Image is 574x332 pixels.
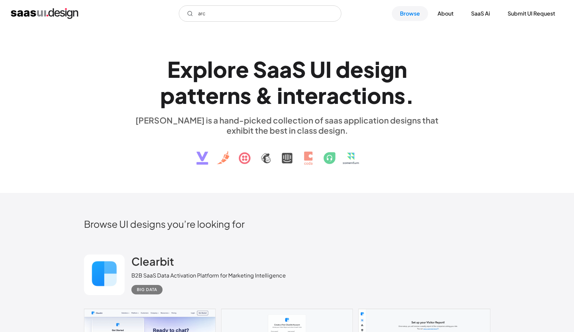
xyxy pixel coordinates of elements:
[175,82,187,108] div: a
[375,56,380,82] div: i
[326,82,339,108] div: a
[325,56,332,82] div: I
[187,82,196,108] div: t
[499,6,563,21] a: Submit UI Request
[392,6,428,21] a: Browse
[267,56,279,82] div: a
[380,56,394,82] div: g
[296,82,305,108] div: t
[131,254,174,268] h2: Clearbit
[131,115,443,135] div: [PERSON_NAME] is a hand-picked collection of saas application designs that exhibit the best in cl...
[240,82,251,108] div: s
[207,56,213,82] div: l
[131,271,286,280] div: B2B SaaS Data Activation Platform for Marketing Intelligence
[185,135,390,171] img: text, icon, saas logo
[255,82,273,108] div: &
[305,82,318,108] div: e
[84,218,490,230] h2: Browse UI designs you’re looking for
[227,56,236,82] div: r
[367,82,381,108] div: o
[236,56,249,82] div: e
[361,82,367,108] div: i
[405,82,414,108] div: .
[363,56,375,82] div: s
[193,56,207,82] div: p
[292,56,306,82] div: S
[394,56,407,82] div: n
[381,82,394,108] div: n
[352,82,361,108] div: t
[350,56,363,82] div: e
[167,56,180,82] div: E
[137,286,157,294] div: Big Data
[227,82,240,108] div: n
[179,5,341,22] form: Email Form
[429,6,462,21] a: About
[131,56,443,108] h1: Explore SaaS UI design patterns & interactions.
[11,8,78,19] a: home
[394,82,405,108] div: s
[206,82,219,108] div: e
[213,56,227,82] div: o
[219,82,227,108] div: r
[310,56,325,82] div: U
[180,56,193,82] div: x
[318,82,326,108] div: r
[131,254,174,271] a: Clearbit
[253,56,267,82] div: S
[283,82,296,108] div: n
[179,5,341,22] input: Search UI designs you're looking for...
[160,82,175,108] div: p
[196,82,206,108] div: t
[336,56,350,82] div: d
[339,82,352,108] div: c
[463,6,498,21] a: SaaS Ai
[277,82,283,108] div: i
[279,56,292,82] div: a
